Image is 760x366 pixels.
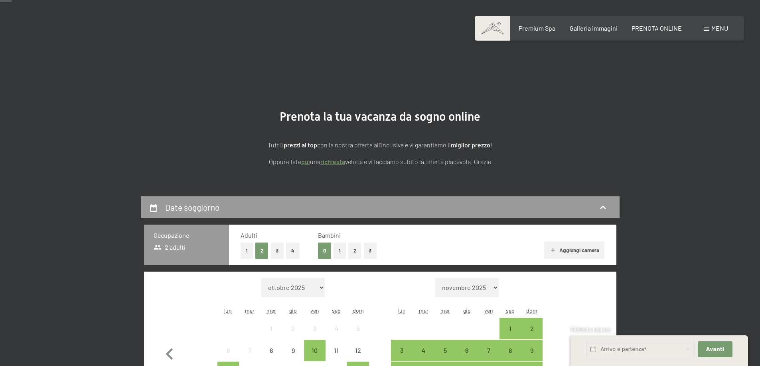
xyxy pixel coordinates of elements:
[326,325,346,345] div: 4
[451,141,490,149] strong: miglior prezzo
[570,326,610,333] span: Richiesta express
[419,307,428,314] abbr: martedì
[326,340,347,361] div: Sat Oct 11 2025
[570,24,618,32] a: Galleria immagini
[239,340,261,361] div: arrivo/check-in non effettuabile
[255,243,268,259] button: 2
[301,158,310,165] a: quì
[506,307,515,314] abbr: sabato
[241,243,253,259] button: 1
[266,307,276,314] abbr: mercoledì
[440,307,450,314] abbr: mercoledì
[241,231,257,239] span: Adulti
[326,318,347,339] div: Sat Oct 04 2025
[526,307,537,314] abbr: domenica
[521,318,543,339] div: arrivo/check-in possibile
[284,141,317,149] strong: prezzi al top
[521,340,543,361] div: arrivo/check-in possibile
[224,307,232,314] abbr: lunedì
[544,241,604,259] button: Aggiungi camera
[261,318,282,339] div: Wed Oct 01 2025
[282,318,304,339] div: Thu Oct 02 2025
[391,340,413,361] div: Mon Nov 03 2025
[271,243,284,259] button: 3
[334,243,346,259] button: 1
[347,340,369,361] div: arrivo/check-in non effettuabile
[463,307,471,314] abbr: giovedì
[706,346,724,353] span: Avanti
[318,243,331,259] button: 0
[217,340,239,361] div: Mon Oct 06 2025
[500,325,520,345] div: 1
[499,318,521,339] div: Sat Nov 01 2025
[347,318,369,339] div: arrivo/check-in non effettuabile
[304,318,326,339] div: Fri Oct 03 2025
[521,318,543,339] div: Sun Nov 02 2025
[413,340,434,361] div: arrivo/check-in possibile
[364,243,377,259] button: 3
[326,318,347,339] div: arrivo/check-in non effettuabile
[348,243,361,259] button: 2
[154,231,219,240] h3: Occupazione
[282,318,304,339] div: arrivo/check-in non effettuabile
[478,340,499,361] div: arrivo/check-in possibile
[305,325,325,345] div: 3
[217,340,239,361] div: arrivo/check-in non effettuabile
[398,307,406,314] abbr: lunedì
[165,202,219,212] h2: Date soggiorno
[261,340,282,361] div: arrivo/check-in non effettuabile
[239,340,261,361] div: Tue Oct 07 2025
[318,231,341,239] span: Bambini
[245,307,255,314] abbr: martedì
[261,325,281,345] div: 1
[413,340,434,361] div: Tue Nov 04 2025
[283,325,303,345] div: 2
[711,24,728,32] span: Menu
[347,318,369,339] div: Sun Oct 05 2025
[326,340,347,361] div: arrivo/check-in non effettuabile
[181,157,580,167] p: Oppure fate una veloce e vi facciamo subito la offerta piacevole. Grazie
[499,318,521,339] div: arrivo/check-in possibile
[289,307,297,314] abbr: giovedì
[332,307,341,314] abbr: sabato
[391,340,413,361] div: arrivo/check-in possibile
[499,340,521,361] div: arrivo/check-in possibile
[320,158,345,165] a: richiesta
[347,340,369,361] div: Sun Oct 12 2025
[181,140,580,150] p: Tutti i con la nostra offerta all'incusive e vi garantiamo il !
[522,325,542,345] div: 2
[456,340,478,361] div: Thu Nov 06 2025
[282,340,304,361] div: arrivo/check-in non effettuabile
[478,340,499,361] div: Fri Nov 07 2025
[434,340,456,361] div: Wed Nov 05 2025
[484,307,493,314] abbr: venerdì
[304,340,326,361] div: Fri Oct 10 2025
[521,340,543,361] div: Sun Nov 09 2025
[434,340,456,361] div: arrivo/check-in possibile
[304,340,326,361] div: arrivo/check-in possibile
[304,318,326,339] div: arrivo/check-in non effettuabile
[353,307,364,314] abbr: domenica
[286,243,300,259] button: 4
[282,340,304,361] div: Thu Oct 09 2025
[499,340,521,361] div: Sat Nov 08 2025
[698,341,732,358] button: Avanti
[348,325,368,345] div: 5
[261,318,282,339] div: arrivo/check-in non effettuabile
[261,340,282,361] div: Wed Oct 08 2025
[632,24,682,32] a: PRENOTA ONLINE
[310,307,319,314] abbr: venerdì
[456,340,478,361] div: arrivo/check-in possibile
[519,24,555,32] a: Premium Spa
[280,110,480,123] span: Prenota la tua vacanza da sogno online
[154,243,186,252] span: 2 adulti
